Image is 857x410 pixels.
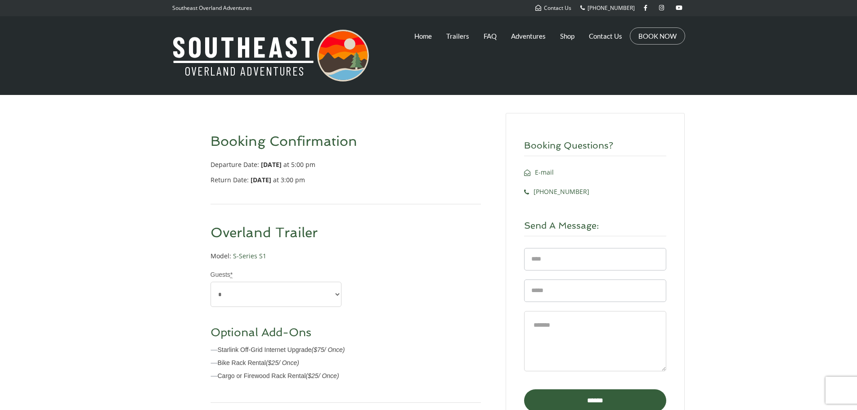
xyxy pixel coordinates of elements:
[314,346,324,353] span: 75
[211,372,339,380] label: Cargo or Firewood Rack Rental
[211,326,481,339] h4: Optional Add-Ons
[211,363,218,364] input: Bike Rack Rental($25/ Once)
[524,187,589,196] a: [PHONE_NUMBER]
[172,2,252,14] p: Southeast Overland Adventures
[211,225,481,241] h3: Overland Trailer
[273,176,279,184] span: at
[251,176,271,184] strong: [DATE]
[580,4,635,12] a: [PHONE_NUMBER]
[266,359,299,366] em: ( / Once)
[589,25,622,47] a: Contact Us
[312,346,345,353] em: ( / Once)
[211,359,299,367] label: Bike Rack Rental
[268,359,278,366] span: 25
[306,372,339,379] em: ( / Once)
[211,176,249,184] span: Return Date:
[544,4,571,12] span: Contact Us
[308,372,318,379] span: 25
[291,160,315,169] time: 5:00 pm
[638,32,677,41] a: BOOK NOW
[211,160,259,169] span: Departure Date:
[261,160,282,169] strong: [DATE]
[211,376,218,377] input: Cargo or Firewood Rack Rental($25/ Once)
[283,160,289,169] span: at
[560,25,574,47] a: Shop
[172,30,369,81] img: Southeast Overland Adventures
[524,140,667,156] h3: Booking Questions?
[268,359,272,366] span: $
[414,25,432,47] a: Home
[211,346,345,354] label: Starlink Off-Grid Internet Upgrade
[535,4,571,12] a: Contact Us
[211,252,231,260] span: Model:
[511,25,546,47] a: Adventures
[446,25,469,47] a: Trailers
[524,221,667,236] h3: Send A Message:
[308,372,311,379] span: $
[588,4,635,12] span: [PHONE_NUMBER]
[211,133,481,149] h3: Booking Confirmation
[281,176,305,184] time: 3:00 pm
[211,350,218,351] input: Starlink Off-Grid Internet Upgrade($75/ Once)
[230,271,233,279] abbr: Required
[524,168,554,176] a: E-mail
[535,168,554,176] span: E-mail
[534,187,589,196] span: [PHONE_NUMBER]
[484,25,497,47] a: FAQ
[233,252,266,260] a: S-Series S1
[314,346,317,353] span: $
[211,270,342,279] label: Guests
